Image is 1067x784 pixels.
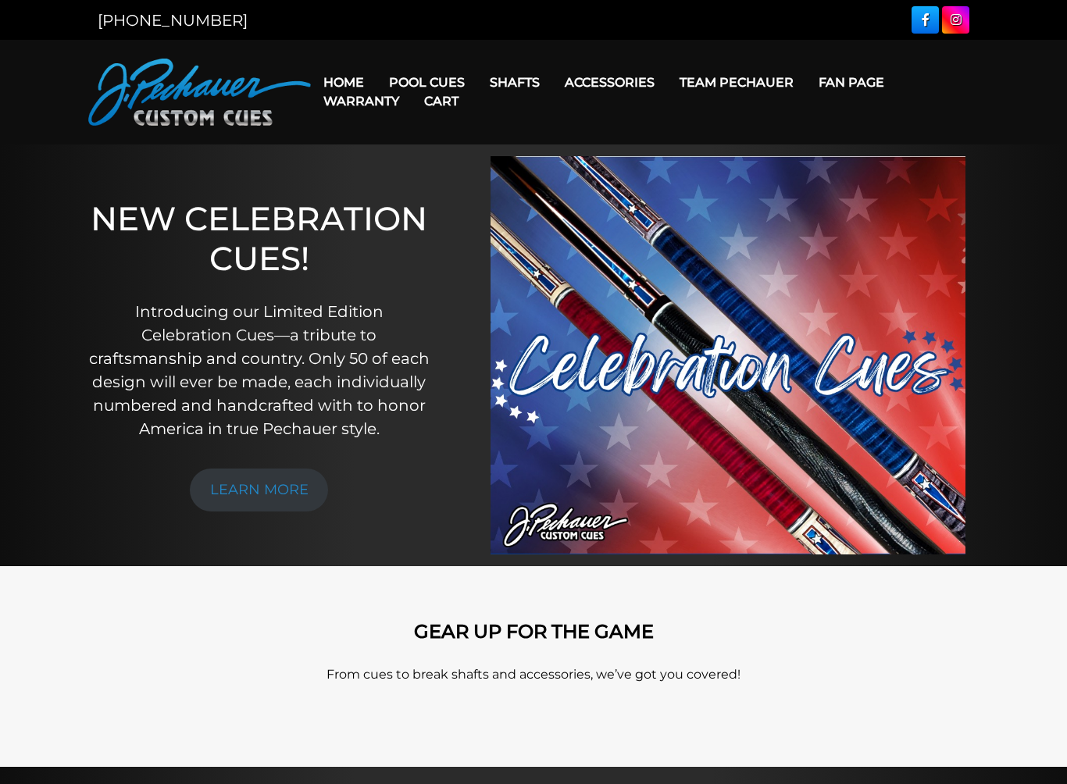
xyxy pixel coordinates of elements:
[414,620,654,643] strong: GEAR UP FOR THE GAME
[667,62,806,102] a: Team Pechauer
[190,469,329,511] a: LEARN MORE
[88,59,311,126] img: Pechauer Custom Cues
[311,81,412,121] a: Warranty
[98,11,248,30] a: [PHONE_NUMBER]
[477,62,552,102] a: Shafts
[87,300,430,440] p: Introducing our Limited Edition Celebration Cues—a tribute to craftsmanship and country. Only 50 ...
[87,199,430,278] h1: NEW CELEBRATION CUES!
[552,62,667,102] a: Accessories
[412,81,471,121] a: Cart
[311,62,376,102] a: Home
[88,665,979,684] p: From cues to break shafts and accessories, we’ve got you covered!
[376,62,477,102] a: Pool Cues
[806,62,897,102] a: Fan Page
